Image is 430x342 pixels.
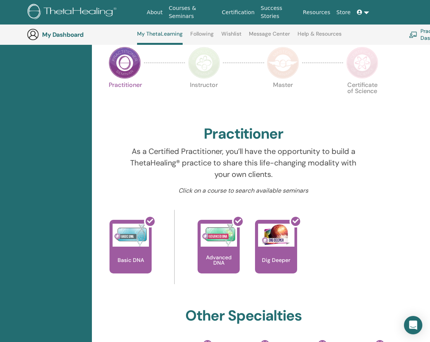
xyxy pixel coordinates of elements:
[258,1,300,23] a: Success Stories
[166,1,219,23] a: Courses & Seminars
[190,31,214,43] a: Following
[204,125,284,143] h2: Practitioner
[42,31,119,38] h3: My Dashboard
[130,186,358,195] p: Click on a course to search available seminars
[409,31,417,38] img: chalkboard-teacher.svg
[188,47,220,79] img: Instructor
[198,220,240,289] a: Advanced DNA Advanced DNA
[346,82,378,114] p: Certificate of Science
[27,28,39,41] img: generic-user-icon.jpg
[130,146,358,180] p: As a Certified Practitioner, you’ll have the opportunity to build a ThetaHealing® practice to sha...
[259,257,293,263] p: Dig Deeper
[219,5,257,20] a: Certification
[29,45,69,50] div: Domain Overview
[12,20,18,26] img: website_grey.svg
[221,31,242,43] a: Wishlist
[185,307,302,325] h2: Other Specialties
[258,224,294,247] img: Dig Deeper
[109,82,141,114] p: Practitioner
[113,224,149,247] img: Basic DNA
[249,31,290,43] a: Message Center
[144,5,165,20] a: About
[201,224,237,247] img: Advanced DNA
[21,12,38,18] div: v 4.0.25
[298,31,342,43] a: Help & Resources
[334,5,354,20] a: Store
[198,255,240,265] p: Advanced DNA
[404,316,422,334] div: Open Intercom Messenger
[110,220,152,289] a: Basic DNA Basic DNA
[76,44,82,51] img: tab_keywords_by_traffic_grey.svg
[346,47,378,79] img: Certificate of Science
[300,5,334,20] a: Resources
[109,47,141,79] img: Practitioner
[137,31,183,45] a: My ThetaLearning
[267,82,299,114] p: Master
[267,47,299,79] img: Master
[28,4,119,21] img: logo.png
[12,12,18,18] img: logo_orange.svg
[188,82,220,114] p: Instructor
[85,45,129,50] div: Keywords by Traffic
[21,44,27,51] img: tab_domain_overview_orange.svg
[20,20,84,26] div: Domain: [DOMAIN_NAME]
[255,220,297,289] a: Dig Deeper Dig Deeper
